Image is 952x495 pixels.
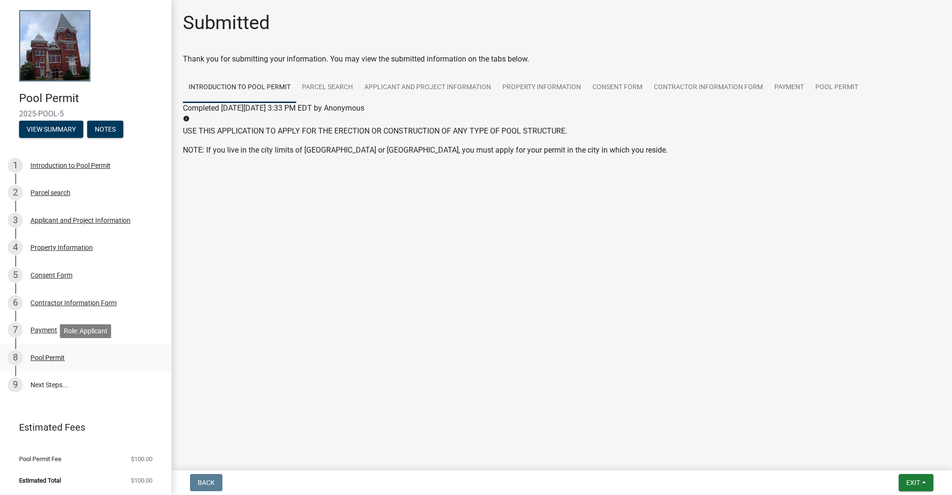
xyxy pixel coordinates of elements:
[30,272,72,278] div: Consent Form
[183,53,941,65] div: Thank you for submitting your information. You may view the submitted information on the tabs below.
[190,474,222,491] button: Back
[30,244,93,251] div: Property Information
[131,456,152,462] span: $100.00
[8,240,23,255] div: 4
[19,121,83,138] button: View Summary
[810,72,864,103] a: Pool Permit
[648,72,769,103] a: Contractor Information Form
[587,72,648,103] a: Consent Form
[19,92,164,105] h4: Pool Permit
[8,377,23,392] div: 9
[198,479,215,486] span: Back
[8,158,23,173] div: 1
[497,72,587,103] a: Property Information
[87,126,123,134] wm-modal-confirm: Notes
[769,72,810,103] a: Payment
[8,185,23,200] div: 2
[19,126,83,134] wm-modal-confirm: Summary
[8,350,23,365] div: 8
[8,322,23,338] div: 7
[19,477,61,484] span: Estimated Total
[8,268,23,283] div: 5
[19,456,61,462] span: Pool Permit Fee
[131,477,152,484] span: $100.00
[183,115,190,122] i: info
[19,109,152,118] span: 2025-POOL-5
[30,162,110,169] div: Introduction to Pool Permit
[906,479,920,486] span: Exit
[8,295,23,310] div: 6
[30,327,57,333] div: Payment
[183,103,364,113] span: Completed [DATE][DATE] 3:33 PM EDT by Anonymous
[30,299,117,306] div: Contractor Information Form
[30,217,130,224] div: Applicant and Project Information
[8,418,156,437] a: Estimated Fees
[359,72,497,103] a: Applicant and Project Information
[899,474,933,491] button: Exit
[296,72,359,103] a: Parcel search
[183,72,296,103] a: Introduction to Pool Permit
[60,324,111,338] div: Role: Applicant
[30,354,65,361] div: Pool Permit
[183,11,270,34] h1: Submitted
[183,125,941,137] p: USE THIS APPLICATION TO APPLY FOR THE ERECTION OR CONSTRUCTION OF ANY TYPE OF POOL STRUCTURE.
[183,144,941,156] p: NOTE: If you live in the city limits of [GEOGRAPHIC_DATA] or [GEOGRAPHIC_DATA], you must apply fo...
[8,213,23,228] div: 3
[87,121,123,138] button: Notes
[19,10,90,82] img: Talbot County, Georgia
[30,189,70,196] div: Parcel search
